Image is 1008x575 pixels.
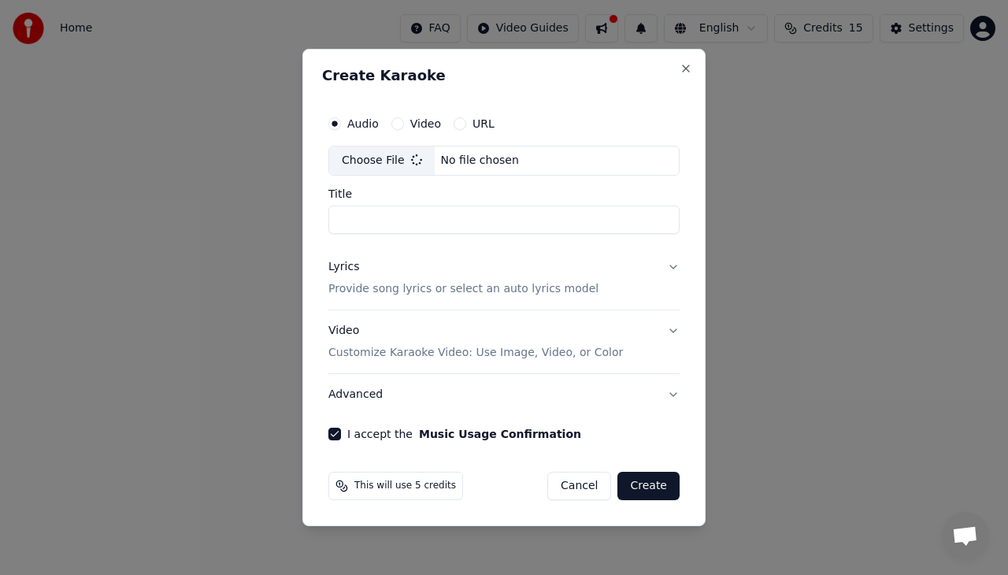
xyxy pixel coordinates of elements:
[347,428,581,440] label: I accept the
[547,472,611,500] button: Cancel
[328,259,359,275] div: Lyrics
[328,281,598,297] p: Provide song lyrics or select an auto lyrics model
[410,118,441,129] label: Video
[347,118,379,129] label: Audio
[328,310,680,373] button: VideoCustomize Karaoke Video: Use Image, Video, or Color
[328,188,680,199] label: Title
[328,323,623,361] div: Video
[329,147,435,175] div: Choose File
[472,118,495,129] label: URL
[435,153,525,169] div: No file chosen
[617,472,680,500] button: Create
[328,345,623,361] p: Customize Karaoke Video: Use Image, Video, or Color
[322,69,686,83] h2: Create Karaoke
[328,247,680,310] button: LyricsProvide song lyrics or select an auto lyrics model
[354,480,456,492] span: This will use 5 credits
[328,374,680,415] button: Advanced
[419,428,581,440] button: I accept the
